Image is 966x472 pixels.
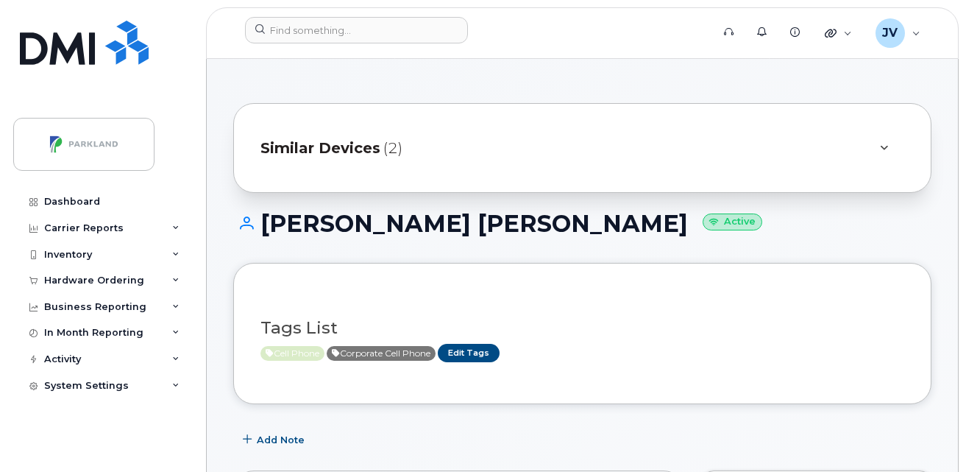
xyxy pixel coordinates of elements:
[260,346,324,361] span: Active
[438,344,500,362] a: Edit Tags
[383,138,402,159] span: (2)
[260,138,380,159] span: Similar Devices
[260,319,904,337] h3: Tags List
[233,211,931,236] h1: [PERSON_NAME] [PERSON_NAME]
[327,346,436,361] span: Active
[703,214,762,230] small: Active
[257,433,305,447] span: Add Note
[233,426,317,453] button: Add Note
